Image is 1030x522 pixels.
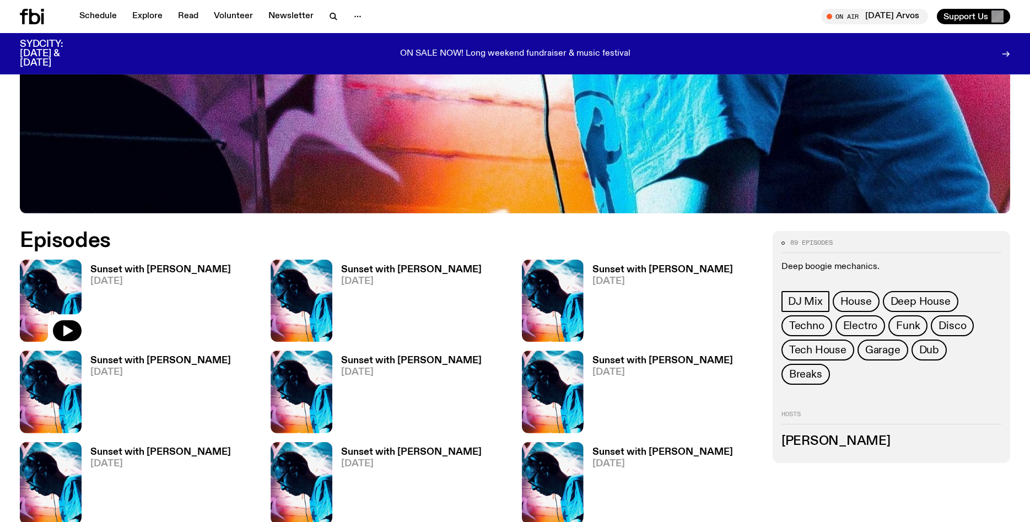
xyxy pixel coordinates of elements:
p: Deep boogie mechanics. [781,262,1001,272]
span: Techno [789,320,824,332]
img: Simon Caldwell stands side on, looking downwards. He has headphones on. Behind him is a brightly ... [271,260,332,342]
img: Simon Caldwell stands side on, looking downwards. He has headphones on. Behind him is a brightly ... [20,260,82,342]
a: Dub [912,340,947,360]
a: Newsletter [262,9,320,24]
span: [DATE] [592,368,733,377]
img: Simon Caldwell stands side on, looking downwards. He has headphones on. Behind him is a brightly ... [271,351,332,433]
button: On Air[DATE] Arvos [821,9,928,24]
a: DJ Mix [781,291,829,312]
h3: SYDCITY: [DATE] & [DATE] [20,40,90,68]
a: Breaks [781,364,830,385]
span: [DATE] [592,277,733,286]
img: Simon Caldwell stands side on, looking downwards. He has headphones on. Behind him is a brightly ... [20,351,82,433]
a: Explore [126,9,169,24]
span: [DATE] [341,368,482,377]
h3: Sunset with [PERSON_NAME] [341,356,482,365]
img: Simon Caldwell stands side on, looking downwards. He has headphones on. Behind him is a brightly ... [522,260,584,342]
h3: Sunset with [PERSON_NAME] [592,265,733,275]
h3: Sunset with [PERSON_NAME] [592,356,733,365]
span: 89 episodes [790,240,833,246]
a: Sunset with [PERSON_NAME][DATE] [82,265,231,342]
a: Volunteer [207,9,260,24]
span: DJ Mix [788,295,823,308]
a: Tech House [781,340,854,360]
h2: Episodes [20,231,676,251]
h2: Hosts [781,411,1001,424]
span: Breaks [789,368,822,380]
span: Support Us [943,12,988,21]
span: [DATE] [90,277,231,286]
a: Read [171,9,205,24]
h3: Sunset with [PERSON_NAME] [90,448,231,457]
a: Sunset with [PERSON_NAME][DATE] [332,356,482,433]
a: Funk [888,315,927,336]
a: House [833,291,880,312]
span: [DATE] [592,459,733,469]
span: Electro [843,320,878,332]
button: Support Us [937,9,1010,24]
p: ON SALE NOW! Long weekend fundraiser & music festival [400,49,630,59]
img: Simon Caldwell stands side on, looking downwards. He has headphones on. Behind him is a brightly ... [522,351,584,433]
span: Disco [939,320,966,332]
span: [DATE] [90,459,231,469]
span: Garage [865,344,900,356]
span: Tech House [789,344,846,356]
a: Sunset with [PERSON_NAME][DATE] [584,265,733,342]
h3: Sunset with [PERSON_NAME] [90,265,231,275]
span: [DATE] [341,459,482,469]
h3: Sunset with [PERSON_NAME] [592,448,733,457]
span: Funk [896,320,920,332]
a: Schedule [73,9,123,24]
a: Electro [835,315,886,336]
h3: Sunset with [PERSON_NAME] [341,265,482,275]
span: Deep House [891,295,951,308]
a: Garage [858,340,908,360]
h3: Sunset with [PERSON_NAME] [90,356,231,365]
span: [DATE] [90,368,231,377]
a: Disco [931,315,974,336]
a: Sunset with [PERSON_NAME][DATE] [82,356,231,433]
a: Sunset with [PERSON_NAME][DATE] [584,356,733,433]
h3: [PERSON_NAME] [781,435,1001,448]
a: Deep House [883,291,958,312]
span: [DATE] [341,277,482,286]
span: House [840,295,872,308]
a: Techno [781,315,832,336]
a: Sunset with [PERSON_NAME][DATE] [332,265,482,342]
h3: Sunset with [PERSON_NAME] [341,448,482,457]
span: Dub [919,344,939,356]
